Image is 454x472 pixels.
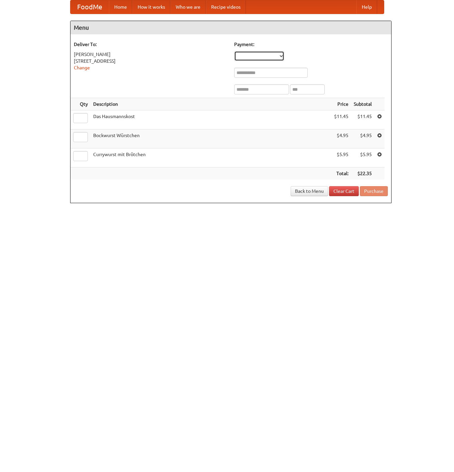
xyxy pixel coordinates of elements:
[70,21,391,34] h4: Menu
[91,98,331,110] th: Description
[74,41,228,48] h5: Deliver To:
[331,129,351,148] td: $4.95
[91,148,331,167] td: Currywurst mit Brötchen
[74,51,228,58] div: [PERSON_NAME]
[206,0,246,14] a: Recipe videos
[70,98,91,110] th: Qty
[74,65,90,70] a: Change
[74,58,228,64] div: [STREET_ADDRESS]
[132,0,170,14] a: How it works
[351,110,374,129] td: $11.45
[351,129,374,148] td: $4.95
[331,98,351,110] th: Price
[109,0,132,14] a: Home
[351,148,374,167] td: $5.95
[291,186,328,196] a: Back to Menu
[331,148,351,167] td: $5.95
[331,110,351,129] td: $11.45
[331,167,351,180] th: Total:
[91,110,331,129] td: Das Hausmannskost
[360,186,388,196] button: Purchase
[329,186,359,196] a: Clear Cart
[356,0,377,14] a: Help
[91,129,331,148] td: Bockwurst Würstchen
[351,98,374,110] th: Subtotal
[170,0,206,14] a: Who we are
[70,0,109,14] a: FoodMe
[351,167,374,180] th: $22.35
[234,41,388,48] h5: Payment:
